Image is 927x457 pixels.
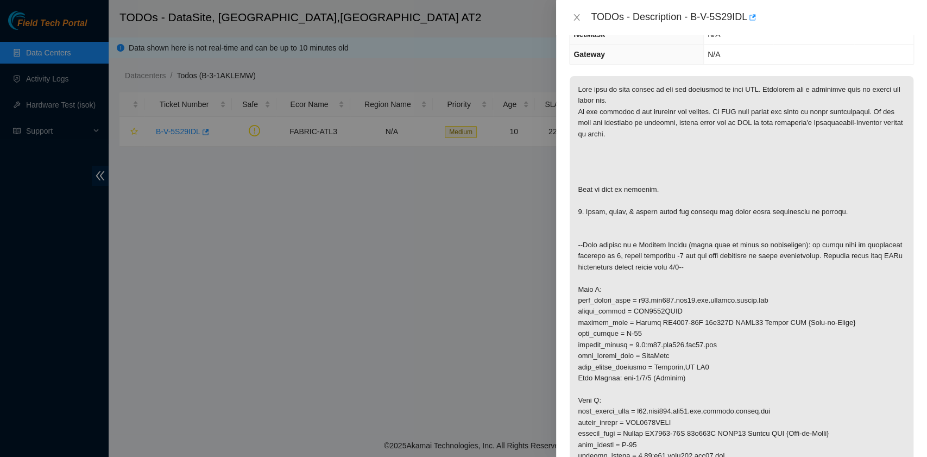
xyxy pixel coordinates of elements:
[708,50,720,59] span: N/A
[569,12,584,23] button: Close
[573,50,605,59] span: Gateway
[591,9,914,26] div: TODOs - Description - B-V-5S29IDL
[572,13,581,22] span: close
